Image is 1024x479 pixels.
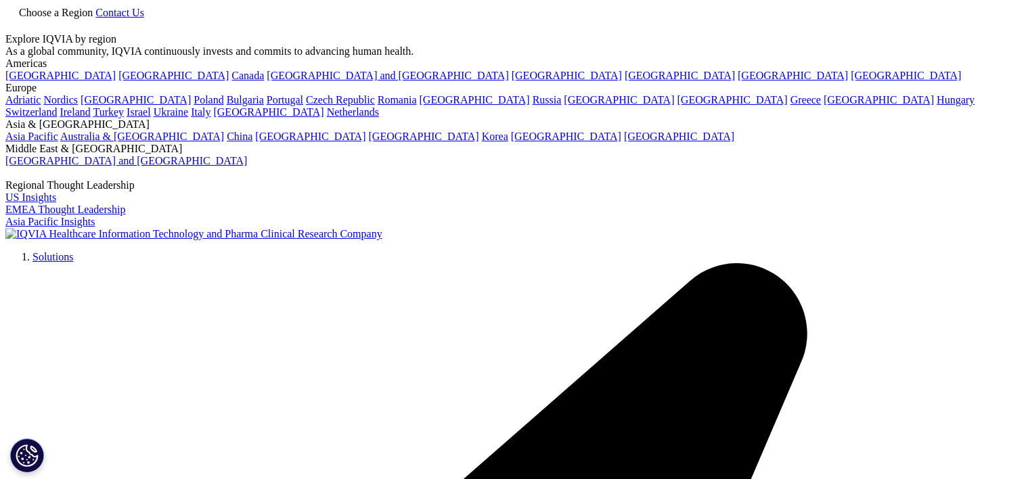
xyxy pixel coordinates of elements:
[533,94,562,106] a: Russia
[369,131,479,142] a: [GEOGRAPHIC_DATA]
[231,70,264,81] a: Canada
[267,94,303,106] a: Portugal
[19,7,93,18] span: Choose a Region
[32,251,73,263] a: Solutions
[5,179,1019,191] div: Regional Thought Leadership
[5,106,57,118] a: Switzerland
[267,70,508,81] a: [GEOGRAPHIC_DATA] and [GEOGRAPHIC_DATA]
[511,131,621,142] a: [GEOGRAPHIC_DATA]
[213,106,324,118] a: [GEOGRAPHIC_DATA]
[420,94,530,106] a: [GEOGRAPHIC_DATA]
[60,131,224,142] a: Australia & [GEOGRAPHIC_DATA]
[5,45,1019,58] div: As a global community, IQVIA continuously invests and commits to advancing human health.
[93,106,124,118] a: Turkey
[191,106,210,118] a: Italy
[482,131,508,142] a: Korea
[5,82,1019,94] div: Europe
[564,94,674,106] a: [GEOGRAPHIC_DATA]
[5,143,1019,155] div: Middle East & [GEOGRAPHIC_DATA]
[738,70,848,81] a: [GEOGRAPHIC_DATA]
[327,106,379,118] a: Netherlands
[95,7,144,18] a: Contact Us
[791,94,821,106] a: Greece
[5,58,1019,70] div: Americas
[60,106,90,118] a: Ireland
[677,94,788,106] a: [GEOGRAPHIC_DATA]
[625,70,735,81] a: [GEOGRAPHIC_DATA]
[118,70,229,81] a: [GEOGRAPHIC_DATA]
[5,33,1019,45] div: Explore IQVIA by region
[194,94,223,106] a: Poland
[937,94,975,106] a: Hungary
[306,94,375,106] a: Czech Republic
[227,131,252,142] a: China
[5,94,41,106] a: Adriatic
[624,131,734,142] a: [GEOGRAPHIC_DATA]
[5,191,56,203] a: US Insights
[5,216,95,227] a: Asia Pacific Insights
[255,131,365,142] a: [GEOGRAPHIC_DATA]
[227,94,264,106] a: Bulgaria
[824,94,934,106] a: [GEOGRAPHIC_DATA]
[378,94,417,106] a: Romania
[512,70,622,81] a: [GEOGRAPHIC_DATA]
[5,204,125,215] a: EMEA Thought Leadership
[851,70,961,81] a: [GEOGRAPHIC_DATA]
[127,106,151,118] a: Israel
[154,106,189,118] a: Ukraine
[81,94,191,106] a: [GEOGRAPHIC_DATA]
[5,118,1019,131] div: Asia & [GEOGRAPHIC_DATA]
[5,228,382,240] img: IQVIA Healthcare Information Technology and Pharma Clinical Research Company
[5,70,116,81] a: [GEOGRAPHIC_DATA]
[10,438,44,472] button: Cookies Settings
[5,155,247,166] a: [GEOGRAPHIC_DATA] and [GEOGRAPHIC_DATA]
[5,131,58,142] a: Asia Pacific
[43,94,78,106] a: Nordics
